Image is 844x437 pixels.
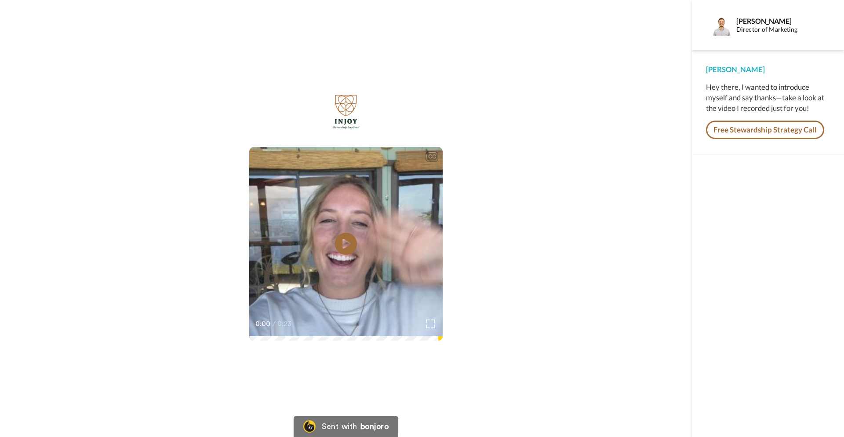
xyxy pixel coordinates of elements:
div: CC [426,152,437,161]
img: Full screen [426,319,435,328]
span: / [273,319,276,329]
img: Profile Image [711,15,732,36]
div: bonjoro [360,422,389,430]
img: Bonjoro Logo [303,420,316,433]
a: Free Stewardship Strategy Call [706,121,824,139]
div: [PERSON_NAME] [736,17,829,25]
div: Sent with [322,422,357,430]
span: 0:00 [255,319,271,329]
span: 0:23 [277,319,293,329]
img: af735b9f-af20-44b8-be93-55db757f0b33 [332,94,360,129]
a: Bonjoro LogoSent withbonjoro [294,416,398,437]
div: Hey there, I wanted to introduce myself and say thanks—take a look at the video I recorded just f... [706,82,830,114]
div: [PERSON_NAME] [706,64,830,75]
div: Director of Marketing [736,26,829,33]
